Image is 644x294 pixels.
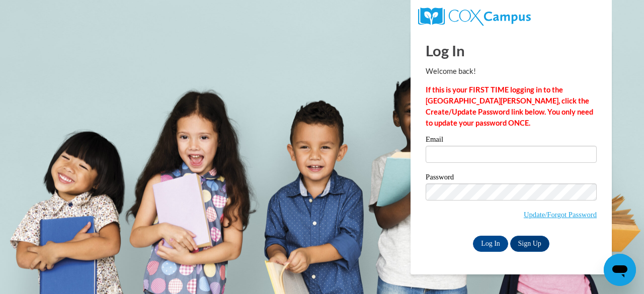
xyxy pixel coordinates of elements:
[426,136,597,146] label: Email
[510,236,549,252] a: Sign Up
[524,211,597,219] a: Update/Forgot Password
[426,40,597,61] h1: Log In
[426,66,597,77] p: Welcome back!
[473,236,508,252] input: Log In
[426,173,597,183] label: Password
[604,254,636,286] iframe: Button to launch messaging window
[426,85,593,127] strong: If this is your FIRST TIME logging in to the [GEOGRAPHIC_DATA][PERSON_NAME], click the Create/Upd...
[418,8,531,26] img: COX Campus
